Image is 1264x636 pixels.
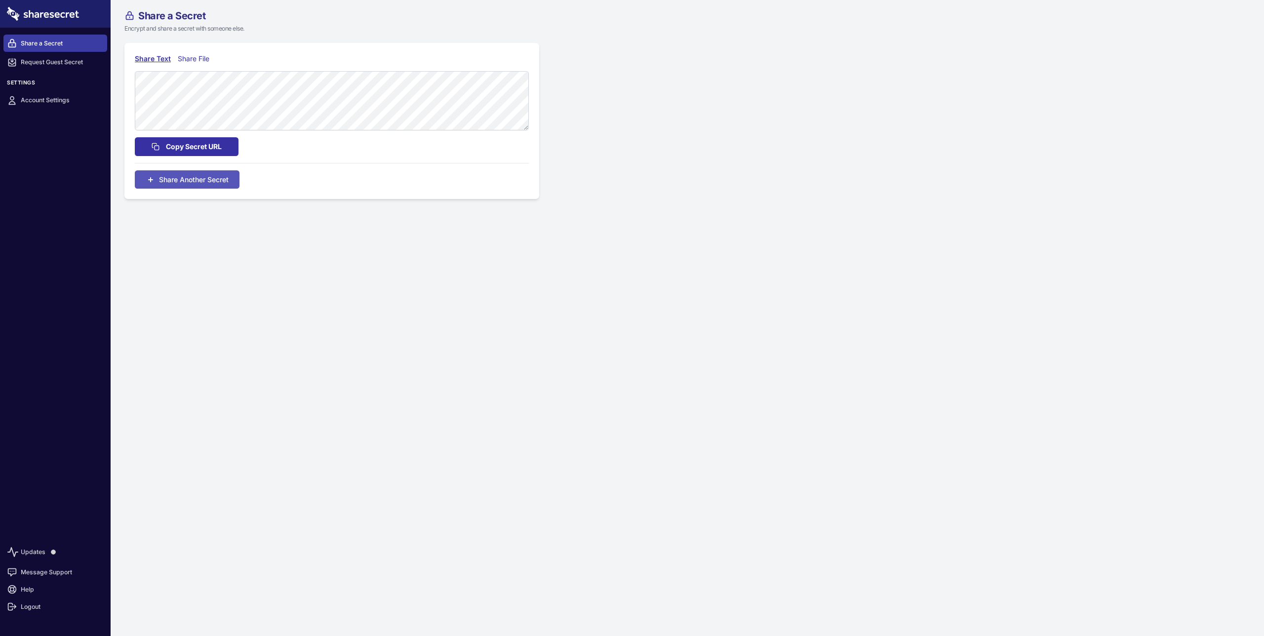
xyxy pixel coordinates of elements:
button: Copy Secret URL [135,137,238,156]
a: Message Support [3,563,107,581]
span: Copy Secret URL [166,141,222,152]
button: Share Another Secret [135,170,239,189]
div: Share File [178,53,214,64]
a: Help [3,581,107,598]
span: Share Another Secret [159,174,229,185]
div: Share Text [135,53,171,64]
a: Share a Secret [3,35,107,52]
iframe: Drift Widget Chat Controller [1215,587,1252,624]
h3: Settings [3,79,107,90]
a: Account Settings [3,92,107,109]
span: Share a Secret [138,11,205,21]
a: Request Guest Secret [3,54,107,71]
p: Encrypt and share a secret with someone else. [124,24,594,33]
a: Logout [3,598,107,615]
a: Updates [3,541,107,563]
